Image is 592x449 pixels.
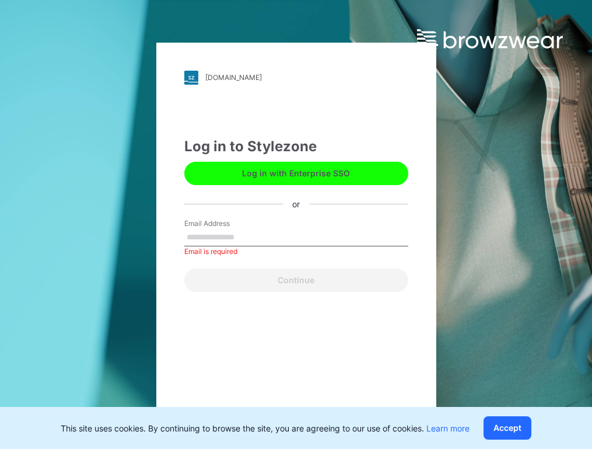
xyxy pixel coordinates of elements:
p: This site uses cookies. By continuing to browse the site, you are agreeing to our use of cookies. [61,422,470,434]
button: Accept [484,416,531,440]
div: Email is required [184,246,408,257]
img: stylezone-logo.562084cfcfab977791bfbf7441f1a819.svg [184,71,198,85]
div: or [283,198,309,210]
div: Log in to Stylezone [184,136,408,157]
img: browzwear-logo.e42bd6dac1945053ebaf764b6aa21510.svg [417,29,563,50]
a: [DOMAIN_NAME] [184,71,408,85]
a: Learn more [426,423,470,433]
button: Log in with Enterprise SSO [184,162,408,185]
div: [DOMAIN_NAME] [205,73,262,82]
label: Email Address [184,218,266,229]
